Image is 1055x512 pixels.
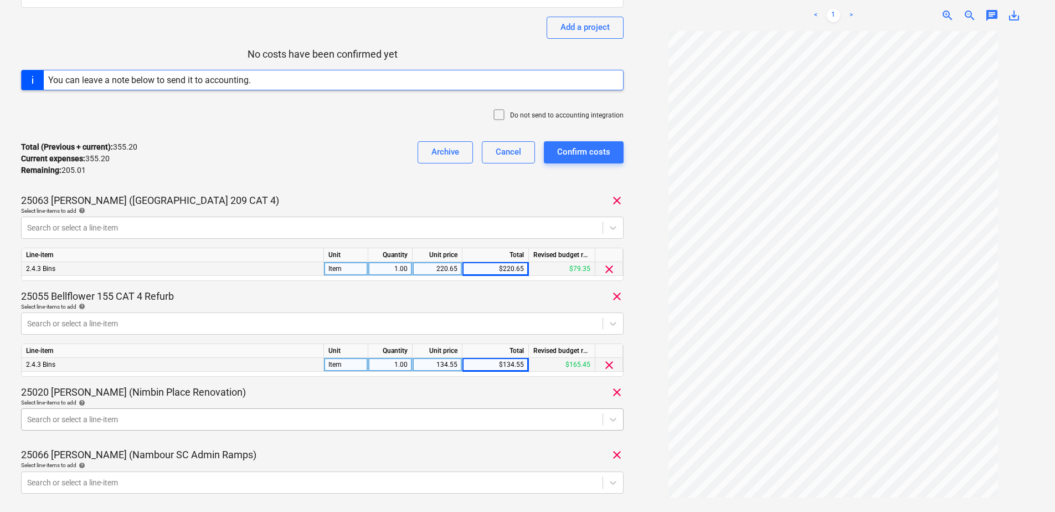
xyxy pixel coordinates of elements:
button: Cancel [482,141,535,163]
div: Select line-items to add [21,462,624,469]
span: clear [610,386,624,399]
div: Select line-items to add [21,303,624,310]
div: $165.45 [529,358,595,372]
div: Archive [431,145,459,159]
strong: Remaining : [21,166,61,175]
div: $79.35 [529,262,595,276]
div: Cancel [496,145,521,159]
p: 355.20 [21,153,110,165]
div: Unit [324,344,368,358]
button: Add a project [547,17,624,39]
p: 25066 [PERSON_NAME] (Nambour SC Admin Ramps) [21,448,256,462]
p: 25020 [PERSON_NAME] (Nimbin Place Renovation) [21,386,246,399]
p: 355.20 [21,141,137,153]
strong: Total (Previous + current) : [21,142,113,151]
strong: Current expenses : [21,154,85,163]
span: clear [610,194,624,207]
div: Select line-items to add [21,207,624,214]
span: save_alt [1007,9,1021,22]
div: You can leave a note below to send it to accounting. [48,75,251,85]
span: zoom_in [941,9,954,22]
div: 1.00 [373,358,408,372]
div: Unit [324,248,368,262]
span: 2.4.3 Bins [26,361,55,368]
div: $220.65 [462,262,529,276]
p: No costs have been confirmed yet [21,48,624,61]
a: Previous page [809,9,822,22]
span: help [76,303,85,310]
div: 1.00 [373,262,408,276]
div: Unit price [413,344,462,358]
div: Total [462,344,529,358]
div: Line-item [22,248,324,262]
div: Item [324,262,368,276]
iframe: Chat Widget [1000,459,1055,512]
a: Next page [845,9,858,22]
div: Add a project [560,20,610,34]
div: Line-item [22,344,324,358]
div: Revised budget remaining [529,344,595,358]
div: 220.65 [417,262,457,276]
span: zoom_out [963,9,976,22]
div: Total [462,248,529,262]
span: help [76,462,85,469]
div: Revised budget remaining [529,248,595,262]
span: clear [603,263,616,276]
p: 25063 [PERSON_NAME] ([GEOGRAPHIC_DATA] 209 CAT 4) [21,194,279,207]
p: Do not send to accounting integration [510,111,624,120]
span: clear [610,290,624,303]
p: 25055 Bellflower 155 CAT 4 Refurb [21,290,174,303]
div: Select line-items to add [21,399,624,406]
span: help [76,400,85,406]
span: help [76,207,85,214]
a: Page 1 is your current page [827,9,840,22]
p: 205.01 [21,165,86,176]
div: Item [324,358,368,372]
span: chat [985,9,999,22]
span: 2.4.3 Bins [26,265,55,273]
span: clear [603,359,616,372]
div: $134.55 [462,358,529,372]
div: Confirm costs [557,145,610,159]
span: clear [610,448,624,462]
div: Unit price [413,248,462,262]
div: Quantity [368,344,413,358]
div: 134.55 [417,358,457,372]
button: Archive [418,141,473,163]
button: Confirm costs [544,141,624,163]
div: Quantity [368,248,413,262]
